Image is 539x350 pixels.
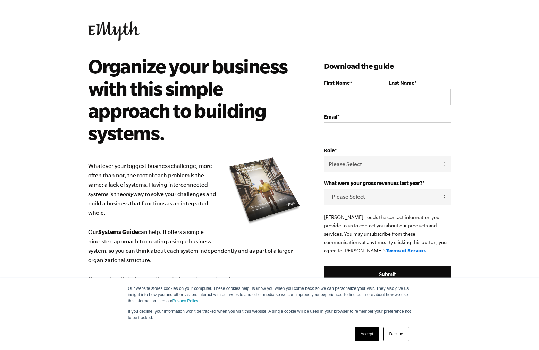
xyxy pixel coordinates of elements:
input: Submit [324,266,451,283]
span: Last Name [389,80,414,86]
h2: Organize your business with this simple approach to building systems. [88,55,293,144]
a: Privacy Policy [172,299,198,303]
a: Terms of Service. [386,247,427,253]
a: Accept [355,327,379,341]
i: only [123,191,133,197]
p: If you decline, your information won’t be tracked when you visit this website. A single cookie wi... [128,308,411,321]
h3: Download the guide [324,60,451,72]
span: Email [324,114,337,120]
span: First Name [324,80,350,86]
p: [PERSON_NAME] needs the contact information you provide to us to contact you about our products a... [324,213,451,255]
span: What were your gross revenues last year? [324,180,422,186]
b: Systems Guide [98,228,138,235]
a: Decline [383,327,409,341]
span: Role [324,147,335,153]
p: Whatever your biggest business challenge, more often than not, the root of each problem is the sa... [88,161,303,284]
img: e-myth systems guide organize your business [227,155,303,226]
p: Our website stores cookies on your computer. These cookies help us know you when you come back so... [128,285,411,304]
img: EMyth [88,21,140,41]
